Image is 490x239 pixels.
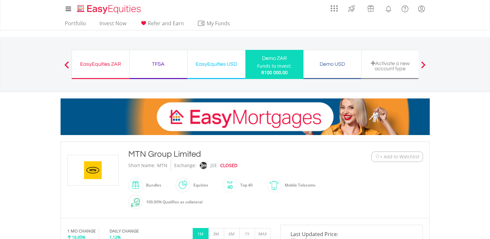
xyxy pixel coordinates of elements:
[131,198,140,207] img: collateral-qualifying-green.svg
[76,60,125,69] div: EasyEquities ZAR
[97,20,129,30] a: Invest Now
[237,177,253,193] div: Top 40
[62,20,89,30] a: Portfolio
[67,228,96,234] div: 1 MO CHANGE
[197,19,240,28] span: My Funds
[128,148,332,160] div: MTN Group Limited
[281,177,315,193] div: Mobile Telecoms
[157,160,167,171] div: MTN
[211,160,217,171] div: JSE
[371,152,423,162] button: Watchlist + Add to Watchlist
[361,2,380,14] a: Vouchers
[76,4,143,15] img: EasyEquities_Logo.png
[133,60,183,69] div: TFSA
[220,160,237,171] div: CLOSED
[397,2,413,15] a: FAQ's and Support
[190,177,208,193] div: Equities
[331,5,338,12] img: grid-menu-icon.svg
[146,199,202,205] span: 100.00% Qualifies as collateral
[143,177,161,193] div: Bundles
[137,20,187,30] a: Refer and Earn
[261,69,288,75] span: R100 000.00
[249,54,300,63] div: Demo ZAR
[191,60,241,69] div: EasyEquities USD
[307,60,357,69] div: Demo USD
[346,3,357,14] img: thrive-v2.svg
[365,61,415,71] div: Activate a new account type
[61,98,430,135] img: EasyMortage Promotion Banner
[380,2,397,15] a: Notifications
[148,20,184,27] span: Refer and Earn
[128,160,155,171] div: Short Name:
[257,63,291,69] div: Funds to invest:
[413,2,430,16] a: My Profile
[174,160,196,171] div: Exchange:
[74,2,143,15] a: Home page
[326,2,342,12] a: AppsGrid
[375,154,380,159] img: Watchlist
[199,162,207,169] img: jse.png
[365,3,376,14] img: vouchers-v2.svg
[109,228,160,234] div: DAILY CHANGE
[69,155,117,185] img: EQU.ZA.MTN.png
[286,232,418,237] span: Last Updated Price:
[380,154,419,160] span: + Add to Watchlist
